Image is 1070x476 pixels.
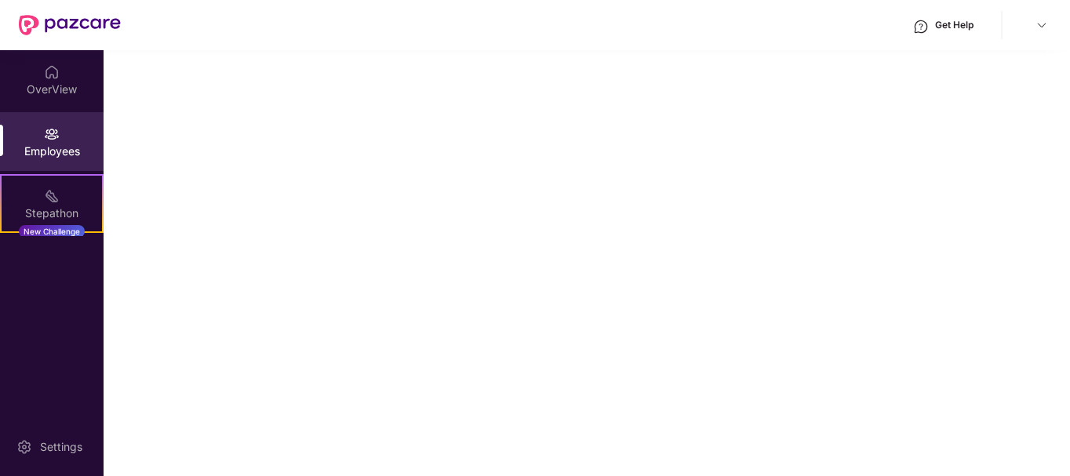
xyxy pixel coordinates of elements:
[35,439,87,455] div: Settings
[935,19,974,31] div: Get Help
[44,126,60,142] img: svg+xml;base64,PHN2ZyBpZD0iRW1wbG95ZWVzIiB4bWxucz0iaHR0cDovL3d3dy53My5vcmcvMjAwMC9zdmciIHdpZHRoPS...
[19,225,85,238] div: New Challenge
[913,19,929,35] img: svg+xml;base64,PHN2ZyBpZD0iSGVscC0zMngzMiIgeG1sbnM9Imh0dHA6Ly93d3cudzMub3JnLzIwMDAvc3ZnIiB3aWR0aD...
[44,64,60,80] img: svg+xml;base64,PHN2ZyBpZD0iSG9tZSIgeG1sbnM9Imh0dHA6Ly93d3cudzMub3JnLzIwMDAvc3ZnIiB3aWR0aD0iMjAiIG...
[44,188,60,204] img: svg+xml;base64,PHN2ZyB4bWxucz0iaHR0cDovL3d3dy53My5vcmcvMjAwMC9zdmciIHdpZHRoPSIyMSIgaGVpZ2h0PSIyMC...
[1035,19,1048,31] img: svg+xml;base64,PHN2ZyBpZD0iRHJvcGRvd24tMzJ4MzIiIHhtbG5zPSJodHRwOi8vd3d3LnczLm9yZy8yMDAwL3N2ZyIgd2...
[2,205,102,221] div: Stepathon
[19,15,121,35] img: New Pazcare Logo
[16,439,32,455] img: svg+xml;base64,PHN2ZyBpZD0iU2V0dGluZy0yMHgyMCIgeG1sbnM9Imh0dHA6Ly93d3cudzMub3JnLzIwMDAvc3ZnIiB3aW...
